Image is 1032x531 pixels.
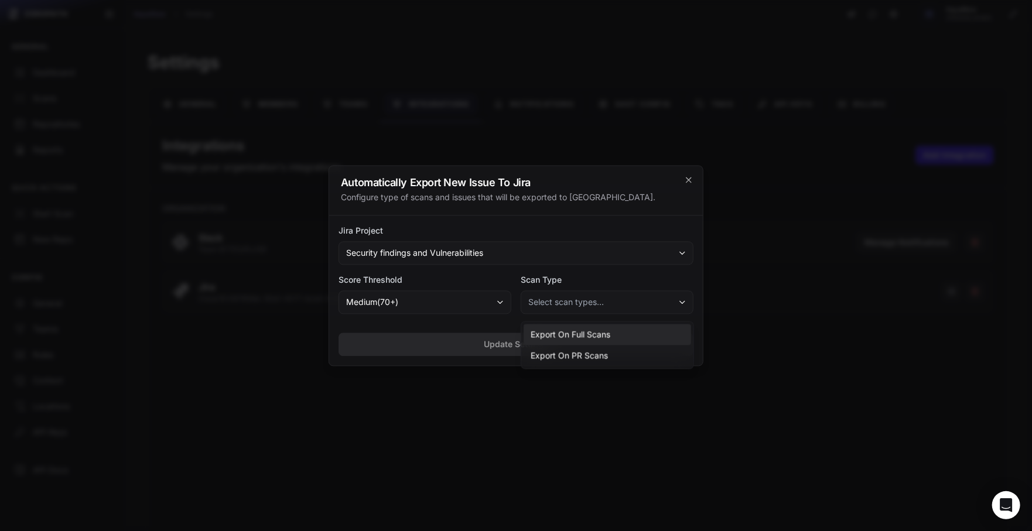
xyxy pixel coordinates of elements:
[531,328,610,340] span: Export on Full Scans
[346,247,483,259] span: Security findings and Vulnerabilities
[521,321,694,369] div: Select scan types...
[684,175,693,184] svg: cross 2,
[346,296,398,308] span: medium ( 70 +)
[339,225,693,237] label: Jira Project
[521,274,693,286] label: Scan Type
[339,333,693,356] button: Update Settings
[531,350,608,361] span: Export on PR Scans
[339,290,511,314] button: medium(70+)
[339,241,693,265] button: Security findings and Vulnerabilities
[528,296,604,308] span: Select scan types...
[341,177,691,188] h2: Automatically Export New Issue To Jira
[521,290,693,314] button: Select scan types...
[339,274,511,286] label: Score Threshold
[992,491,1020,519] div: Open Intercom Messenger
[341,191,691,203] div: Configure type of scans and issues that will be exported to [GEOGRAPHIC_DATA].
